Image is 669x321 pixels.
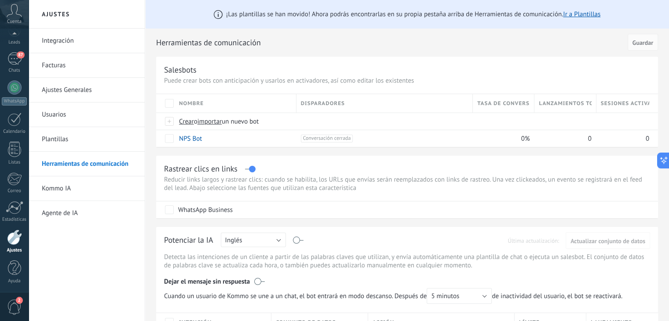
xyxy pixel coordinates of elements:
span: o [194,117,197,126]
div: Estadísticas [2,217,27,223]
li: Usuarios [29,102,145,127]
span: Nombre [179,99,204,108]
span: Lanzamientos totales [539,99,591,108]
div: Leads [2,40,27,45]
div: Listas [2,160,27,165]
span: de inactividad del usuario, el bot se reactivará. [164,288,627,304]
span: 0 [588,135,591,143]
h2: Herramientas de comunicación [156,34,625,51]
li: Facturas [29,53,145,78]
div: Correo [2,188,27,194]
p: Detecta las intenciones de un cliente a partir de las palabras claves que utilizan, y envía autom... [164,253,650,270]
div: Chats [2,68,27,73]
div: Salesbots [164,65,197,75]
a: Plantillas [42,127,136,152]
a: Ir a Plantillas [563,10,600,18]
span: un nuevo bot [222,117,259,126]
p: Puede crear bots con anticipación y usarlos en activadores, así como editar los existentes [164,77,650,85]
li: Herramientas de comunicación [29,152,145,176]
span: Cuenta [7,19,22,25]
span: Crear [179,117,194,126]
button: 5 minutos [427,288,492,304]
div: WhatsApp Business [178,206,233,215]
span: Guardar [632,40,653,46]
div: Potenciar la IA [164,235,213,248]
div: Rastrear clics en links [164,164,238,174]
a: Herramientas de comunicación [42,152,136,176]
a: Kommo IA [42,176,136,201]
li: Kommo IA [29,176,145,201]
span: 2 [16,297,23,304]
span: Inglés [225,236,242,244]
span: Cuando un usuario de Kommo se une a un chat, el bot entrará en modo descanso. Después de [164,288,492,304]
div: WhatsApp [2,97,27,106]
div: 0 [596,130,649,147]
div: Ajustes [2,248,27,253]
span: 0% [521,135,530,143]
div: Ayuda [2,278,27,284]
span: Sesiones activas [601,99,649,108]
span: ¡Las plantillas se han movido! Ahora podrás encontrarlas en su propia pestaña arriba de Herramien... [226,10,600,18]
a: Ajustes Generales [42,78,136,102]
a: Usuarios [42,102,136,127]
button: Guardar [628,34,658,51]
li: Integración [29,29,145,53]
li: Plantillas [29,127,145,152]
div: 0% [473,130,530,147]
span: Conversación cerrada [301,135,353,142]
a: Integración [42,29,136,53]
span: Disparadores [301,99,345,108]
li: Agente de IA [29,201,145,225]
span: 5 minutos [431,292,459,300]
span: 0 [646,135,649,143]
div: Calendario [2,129,27,135]
p: Reducir links largos y rastrear clics: cuando se habilita, los URLs que envías serán reemplazados... [164,175,650,192]
div: Dejar el mensaje sin respuesta [164,271,650,288]
button: Inglés [221,233,286,247]
div: 0 [534,130,592,147]
a: Agente de IA [42,201,136,226]
span: Tasa de conversión [477,99,530,108]
span: 87 [17,51,24,58]
a: NPS Bot [179,135,202,143]
span: importar [197,117,222,126]
li: Ajustes Generales [29,78,145,102]
a: Facturas [42,53,136,78]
